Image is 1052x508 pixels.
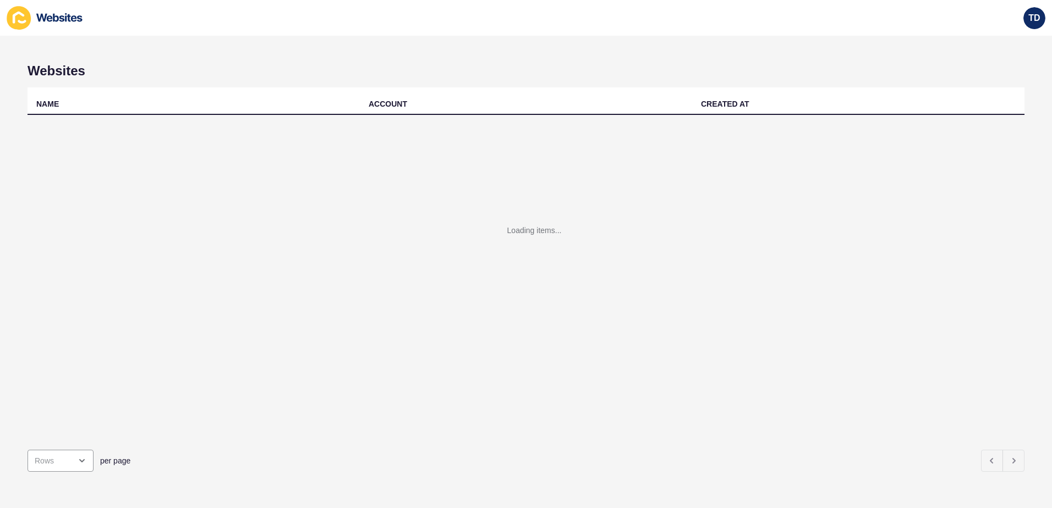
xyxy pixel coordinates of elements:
[369,98,407,109] div: ACCOUNT
[36,98,59,109] div: NAME
[28,63,1024,79] h1: Websites
[701,98,749,109] div: CREATED AT
[28,450,94,472] div: open menu
[507,225,562,236] div: Loading items...
[1028,13,1040,24] span: TD
[100,455,130,466] span: per page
